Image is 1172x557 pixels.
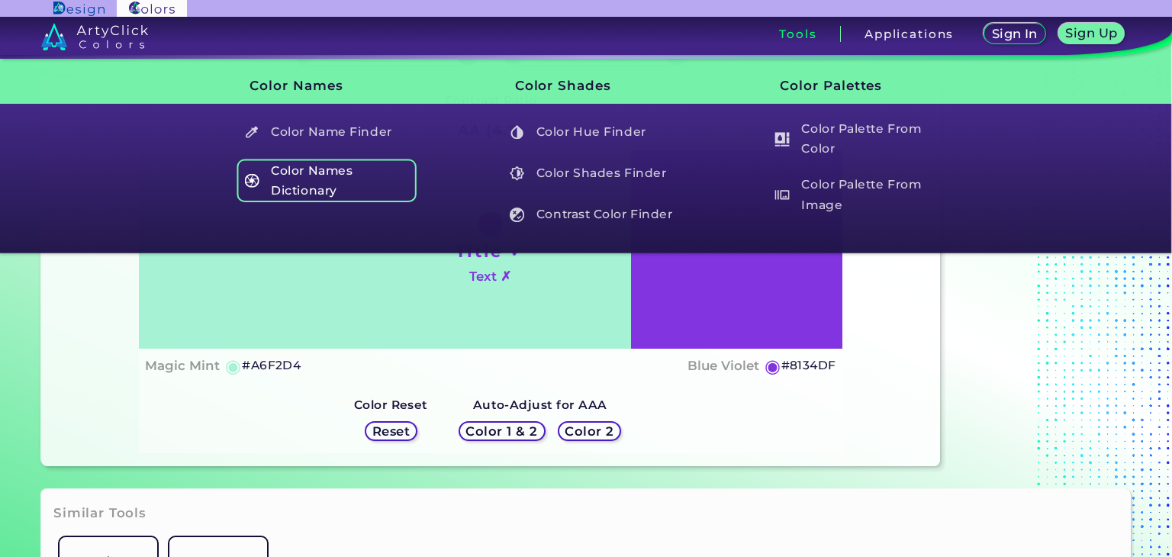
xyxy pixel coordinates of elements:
[501,118,683,146] a: Color Hue Finder
[754,66,948,105] h3: Color Palettes
[225,357,242,375] h5: ◉
[41,23,149,50] img: logo_artyclick_colors_white.svg
[775,132,790,146] img: icon_col_pal_col_white.svg
[236,118,417,146] a: Color Name Finder
[489,66,684,105] h3: Color Shades
[503,200,682,229] h5: Contrast Color Finder
[501,200,683,229] a: Contrast Color Finder
[503,159,682,188] h5: Color Shades Finder
[1065,27,1118,40] h5: Sign Up
[372,425,410,438] h5: Reset
[53,504,146,523] h3: Similar Tools
[237,118,417,146] h5: Color Name Finder
[245,125,259,140] img: icon_color_name_finder_white.svg
[236,159,417,202] a: Color Names Dictionary
[145,355,220,377] h4: Magic Mint
[766,118,948,161] a: Color Palette From Color
[465,425,538,438] h5: Color 1 & 2
[781,356,836,375] h5: #8134DF
[503,118,682,146] h5: Color Hue Finder
[687,355,759,377] h4: Blue Violet
[768,173,947,217] h5: Color Palette From Image
[473,398,607,412] strong: Auto-Adjust for AAA
[865,28,954,40] h3: Applications
[766,173,948,217] a: Color Palette From Image
[354,398,428,412] strong: Color Reset
[245,173,259,188] img: icon_color_names_dictionary_white.svg
[510,166,524,181] img: icon_color_shades_white.svg
[237,159,417,202] h5: Color Names Dictionary
[775,188,790,202] img: icon_palette_from_image_white.svg
[242,356,301,375] h5: #A6F2D4
[779,28,816,40] h3: Tools
[765,357,781,375] h5: ◉
[510,208,524,222] img: icon_color_contrast_white.svg
[469,266,511,288] h4: Text ✗
[565,425,614,438] h5: Color 2
[501,159,683,188] a: Color Shades Finder
[991,27,1038,40] h5: Sign In
[53,2,105,16] img: ArtyClick Design logo
[984,23,1046,44] a: Sign In
[768,118,947,161] h5: Color Palette From Color
[510,125,524,140] img: icon_color_hue_white.svg
[1058,23,1125,44] a: Sign Up
[224,66,418,105] h3: Color Names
